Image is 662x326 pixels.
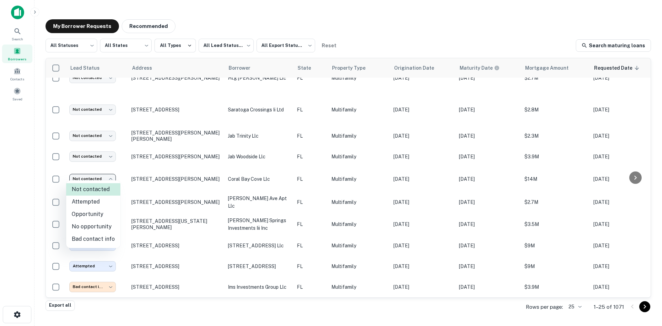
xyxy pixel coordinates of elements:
[66,183,120,196] li: Not contacted
[66,208,120,220] li: Opportunity
[66,220,120,233] li: No opportunity
[66,196,120,208] li: Attempted
[628,271,662,304] iframe: Chat Widget
[66,233,120,245] li: Bad contact info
